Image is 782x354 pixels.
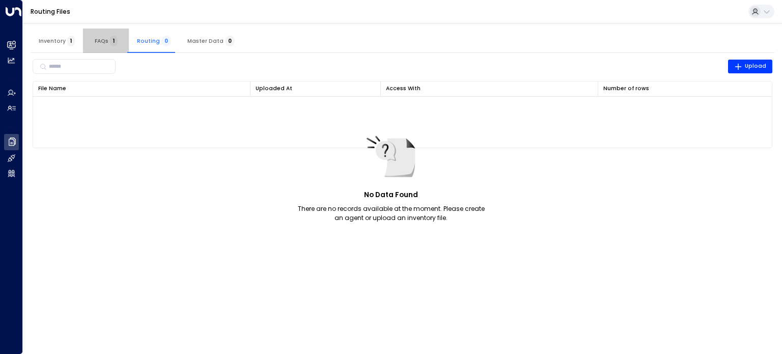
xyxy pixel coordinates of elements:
[187,38,235,44] span: Master Data
[603,84,767,93] div: Number of rows
[67,36,75,46] span: 1
[38,84,244,93] div: File Name
[256,84,292,93] div: Uploaded At
[95,38,118,44] span: FAQs
[38,84,66,93] div: File Name
[734,62,767,71] span: Upload
[137,38,171,44] span: Routing
[110,36,118,46] span: 1
[386,84,592,93] div: Access With
[161,36,171,46] span: 0
[31,7,70,16] a: Routing Files
[603,84,649,93] div: Number of rows
[256,84,375,93] div: Uploaded At
[225,36,235,46] span: 0
[728,60,773,74] button: Upload
[39,38,75,44] span: Inventory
